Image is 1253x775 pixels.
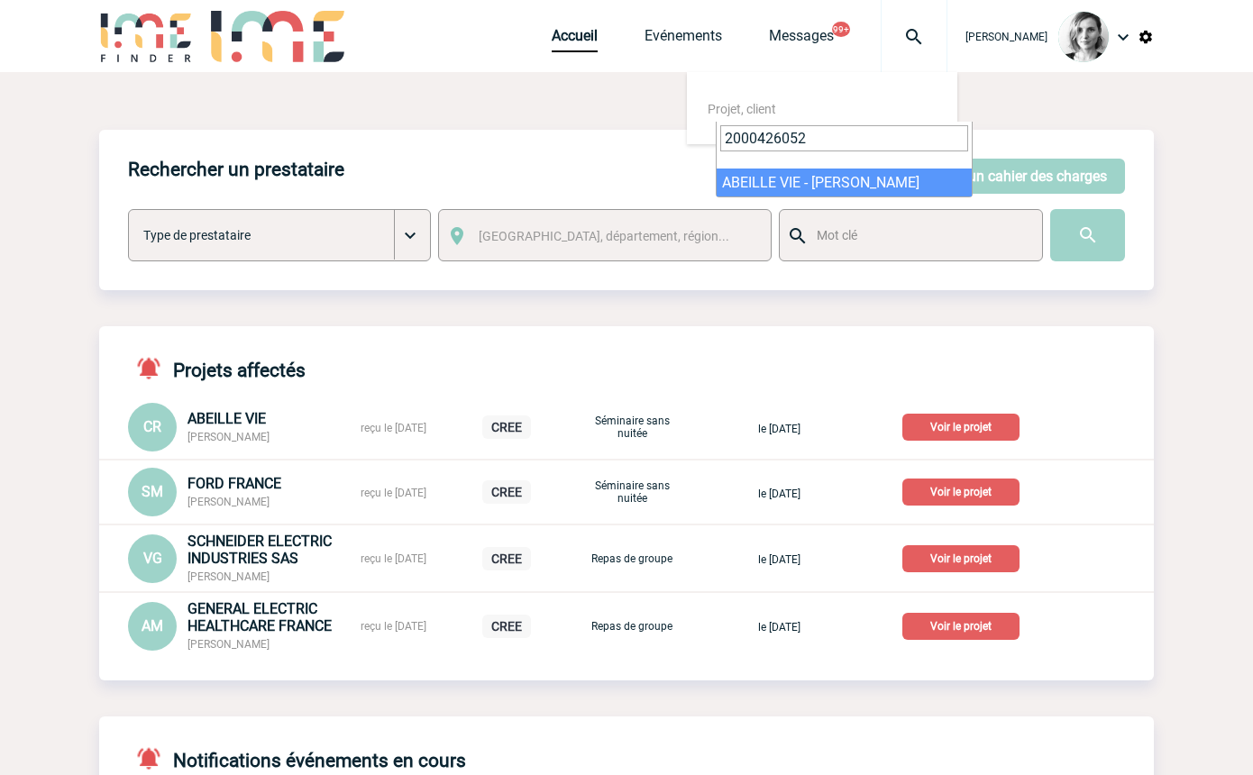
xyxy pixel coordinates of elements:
h4: Rechercher un prestataire [128,159,344,180]
span: [PERSON_NAME] [187,431,270,443]
img: notifications-active-24-px-r.png [135,355,173,381]
span: Projet, client [708,102,776,116]
span: reçu le [DATE] [361,487,426,499]
span: reçu le [DATE] [361,422,426,434]
a: Evénements [645,27,722,52]
img: notifications-active-24-px-r.png [135,745,173,771]
span: [PERSON_NAME] [187,570,270,583]
a: Voir le projet [902,616,1027,634]
span: le [DATE] [758,621,800,634]
span: CR [143,418,161,435]
p: CREE [482,480,531,504]
p: Repas de groupe [587,552,677,565]
a: Messages [769,27,834,52]
a: Voir le projet [902,417,1027,434]
p: Voir le projet [902,545,1020,572]
span: FORD FRANCE [187,475,281,492]
span: reçu le [DATE] [361,552,426,565]
input: Submit [1050,209,1125,261]
span: [PERSON_NAME] [187,638,270,651]
p: CREE [482,415,531,439]
input: Mot clé [812,223,1026,247]
img: IME-Finder [99,11,193,62]
p: Repas de groupe [587,620,677,633]
span: ABEILLE VIE [187,410,266,427]
a: Accueil [552,27,598,52]
img: 103019-1.png [1058,12,1109,62]
p: Voir le projet [902,613,1020,640]
span: le [DATE] [758,423,800,435]
h4: Projets affectés [128,355,306,381]
p: Séminaire sans nuitée [587,415,677,440]
a: Voir le projet [902,549,1027,566]
h4: Notifications événements en cours [128,745,466,771]
span: [PERSON_NAME] [965,31,1047,43]
p: Séminaire sans nuitée [587,479,677,505]
span: SCHNEIDER ELECTRIC INDUSTRIES SAS [187,533,332,567]
span: GENERAL ELECTRIC HEALTHCARE FRANCE [187,600,332,634]
p: CREE [482,547,531,570]
span: [GEOGRAPHIC_DATA], département, région... [479,229,729,243]
li: ABEILLE VIE - [PERSON_NAME] [717,169,972,196]
p: Voir le projet [902,414,1020,441]
button: 99+ [832,22,850,37]
span: SM [142,483,163,500]
span: le [DATE] [758,488,800,500]
span: reçu le [DATE] [361,620,426,633]
p: CREE [482,615,531,638]
span: [PERSON_NAME] [187,496,270,508]
p: Voir le projet [902,479,1020,506]
span: le [DATE] [758,553,800,566]
span: AM [142,617,163,634]
span: VG [143,550,162,567]
a: Voir le projet [902,482,1027,499]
